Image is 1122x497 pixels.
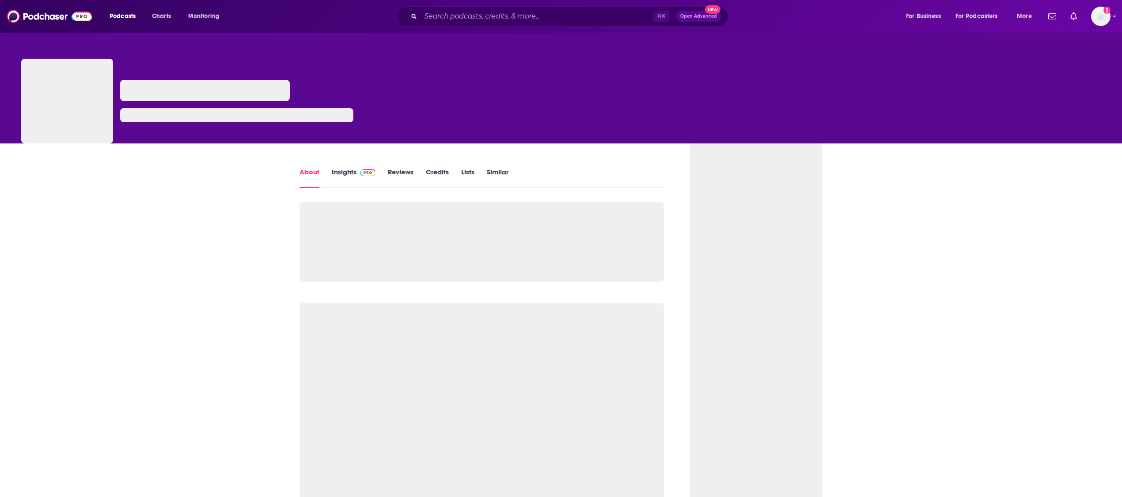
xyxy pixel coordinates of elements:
button: open menu [900,9,952,23]
button: open menu [1011,9,1043,23]
a: Similar [487,168,508,188]
span: Monitoring [188,10,220,23]
a: Show notifications dropdown [1045,9,1060,24]
button: Open AdvancedNew [676,11,721,22]
span: New [705,5,721,14]
button: Show profile menu [1091,7,1111,26]
svg: Add a profile image [1103,7,1111,14]
span: More [1017,10,1032,23]
span: ⌘ K [653,11,669,22]
a: Charts [146,9,176,23]
span: For Business [906,10,941,23]
a: About [299,168,319,188]
a: Credits [426,168,449,188]
button: open menu [950,9,1011,23]
div: Search podcasts, credits, & more... [405,6,737,26]
a: Show notifications dropdown [1067,9,1080,24]
span: Podcasts [110,10,136,23]
span: Charts [152,10,171,23]
a: Lists [461,168,474,188]
img: Podchaser Pro [360,169,375,176]
a: InsightsPodchaser Pro [332,168,375,188]
button: open menu [182,9,231,23]
a: Reviews [388,168,413,188]
img: Podchaser - Follow, Share and Rate Podcasts [7,8,92,25]
span: For Podcasters [955,10,998,23]
img: User Profile [1091,7,1111,26]
input: Search podcasts, credits, & more... [421,9,653,23]
span: Logged in as LLassiter [1091,7,1111,26]
button: open menu [103,9,147,23]
span: Open Advanced [680,14,717,19]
